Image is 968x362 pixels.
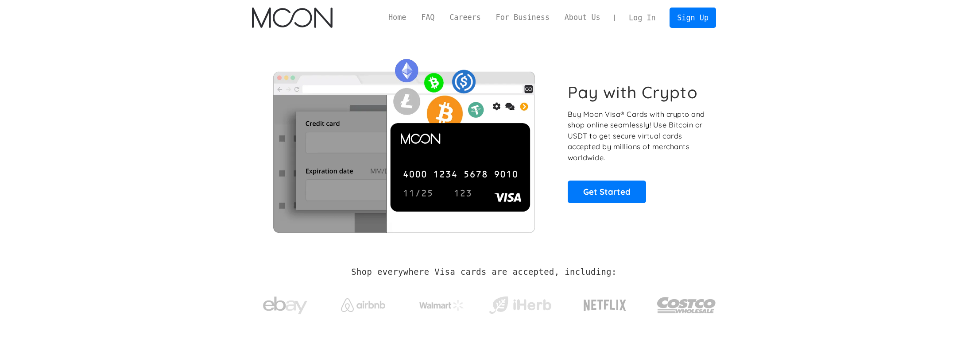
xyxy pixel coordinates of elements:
a: Walmart [409,291,475,315]
a: ebay [252,283,318,324]
img: Costco [657,289,716,322]
a: iHerb [487,285,553,321]
a: Airbnb [330,289,396,316]
h2: Shop everywhere Visa cards are accepted, including: [351,267,616,277]
img: Walmart [419,300,464,311]
a: Get Started [568,181,646,203]
a: For Business [488,12,557,23]
a: Home [381,12,414,23]
img: iHerb [487,294,553,317]
a: Log In [621,8,663,27]
a: home [252,8,332,28]
img: Moon Cards let you spend your crypto anywhere Visa is accepted. [252,53,555,232]
a: Careers [442,12,488,23]
img: Moon Logo [252,8,332,28]
a: About Us [557,12,608,23]
img: ebay [263,292,307,320]
a: Sign Up [670,8,716,27]
a: Costco [657,280,716,326]
img: Netflix [583,294,627,316]
a: Netflix [565,285,645,321]
h1: Pay with Crypto [568,82,698,102]
img: Airbnb [341,298,385,312]
p: Buy Moon Visa® Cards with crypto and shop online seamlessly! Use Bitcoin or USDT to get secure vi... [568,109,706,163]
a: FAQ [414,12,442,23]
